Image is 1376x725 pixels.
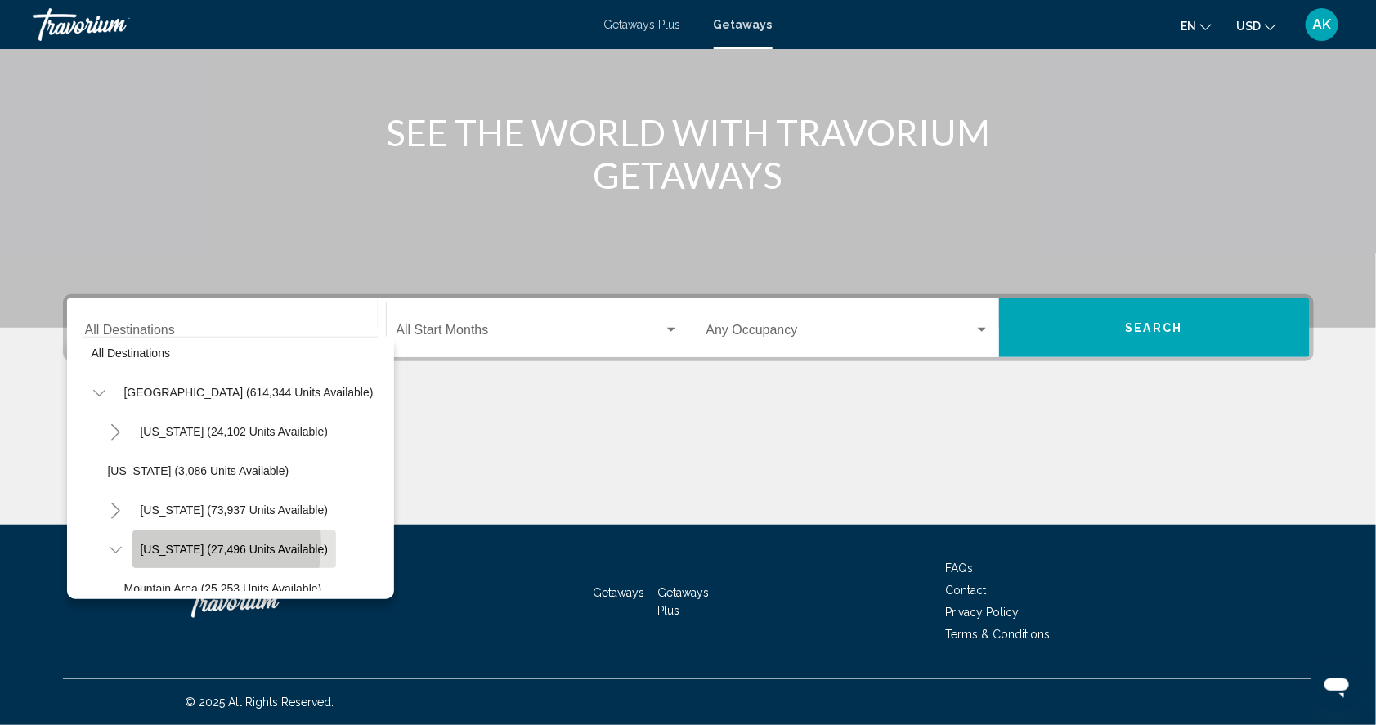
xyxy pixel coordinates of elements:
span: Mountain Area (25,253 units available) [124,582,322,595]
a: Privacy Policy [946,606,1020,619]
a: Contact [946,584,987,597]
a: Travorium [186,577,349,626]
span: en [1181,20,1196,33]
span: All destinations [92,347,171,360]
span: © 2025 All Rights Reserved. [186,696,334,709]
span: [US_STATE] (3,086 units available) [108,464,289,477]
button: Mountain Area (25,253 units available) [116,570,330,607]
button: Toggle Colorado (27,496 units available) [100,533,132,566]
button: [US_STATE] (3,086 units available) [100,452,298,490]
a: Travorium [33,8,588,41]
button: All destinations [83,334,378,372]
a: FAQs [946,562,974,575]
button: Change currency [1236,14,1276,38]
a: Getaways Plus [604,18,681,31]
iframe: Button to launch messaging window [1311,660,1363,712]
h1: SEE THE WORLD WITH TRAVORIUM GETAWAYS [382,111,995,196]
button: Toggle United States (614,344 units available) [83,376,116,409]
a: Terms & Conditions [946,628,1051,641]
a: Getaways Plus [657,586,709,617]
span: [US_STATE] (73,937 units available) [141,503,329,517]
button: User Menu [1301,7,1343,42]
button: Search [999,298,1310,357]
button: Toggle California (73,937 units available) [100,494,132,526]
button: [GEOGRAPHIC_DATA] (614,344 units available) [116,374,382,411]
button: [US_STATE] (24,102 units available) [132,413,337,450]
span: [GEOGRAPHIC_DATA] (614,344 units available) [124,386,374,399]
span: USD [1236,20,1261,33]
button: [US_STATE] (73,937 units available) [132,491,337,529]
div: Search widget [67,298,1310,357]
button: Change language [1181,14,1212,38]
span: AK [1313,16,1332,33]
span: Search [1126,322,1183,335]
a: Getaways [594,586,645,599]
button: [US_STATE] (27,496 units available) [132,530,337,568]
span: [US_STATE] (24,102 units available) [141,425,329,438]
a: Getaways [714,18,773,31]
button: Toggle Arizona (24,102 units available) [100,415,132,448]
span: [US_STATE] (27,496 units available) [141,543,329,556]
